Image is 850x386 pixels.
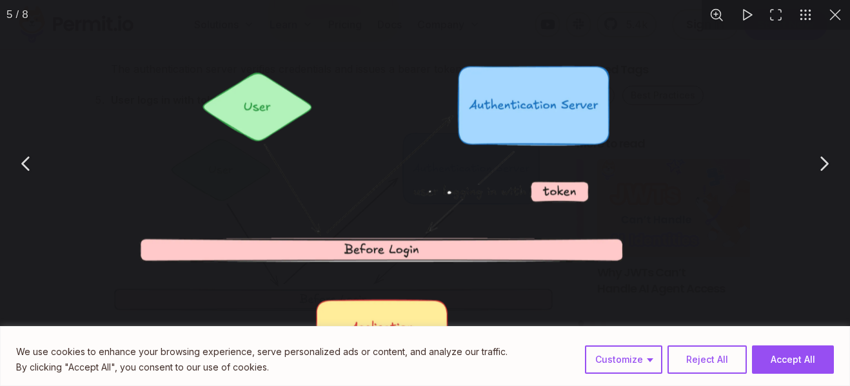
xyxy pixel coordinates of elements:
p: We use cookies to enhance your browsing experience, serve personalized ads or content, and analyz... [16,344,508,360]
button: Previous [10,148,43,180]
button: Reject All [667,345,747,374]
button: Next [807,148,840,180]
button: Customize [585,345,662,374]
button: Accept All [752,345,834,374]
img: Image 5 of 8 [136,63,628,360]
p: By clicking "Accept All", you consent to our use of cookies. [16,360,508,375]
